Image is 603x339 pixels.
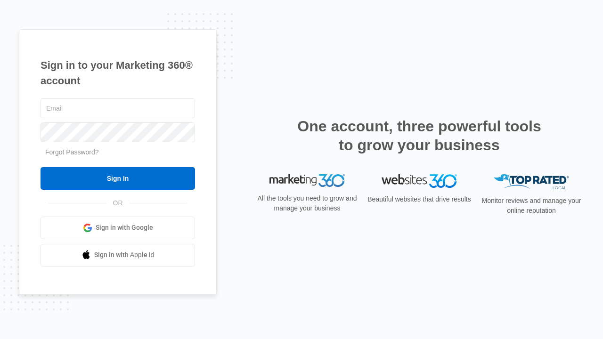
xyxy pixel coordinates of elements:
[41,167,195,190] input: Sign In
[41,98,195,118] input: Email
[41,217,195,239] a: Sign in with Google
[41,244,195,266] a: Sign in with Apple Id
[367,194,472,204] p: Beautiful websites that drive results
[479,196,584,216] p: Monitor reviews and manage your online reputation
[269,174,345,187] img: Marketing 360
[41,57,195,89] h1: Sign in to your Marketing 360® account
[494,174,569,190] img: Top Rated Local
[94,250,155,260] span: Sign in with Apple Id
[254,194,360,213] p: All the tools you need to grow and manage your business
[294,117,544,154] h2: One account, three powerful tools to grow your business
[382,174,457,188] img: Websites 360
[45,148,99,156] a: Forgot Password?
[106,198,130,208] span: OR
[96,223,153,233] span: Sign in with Google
